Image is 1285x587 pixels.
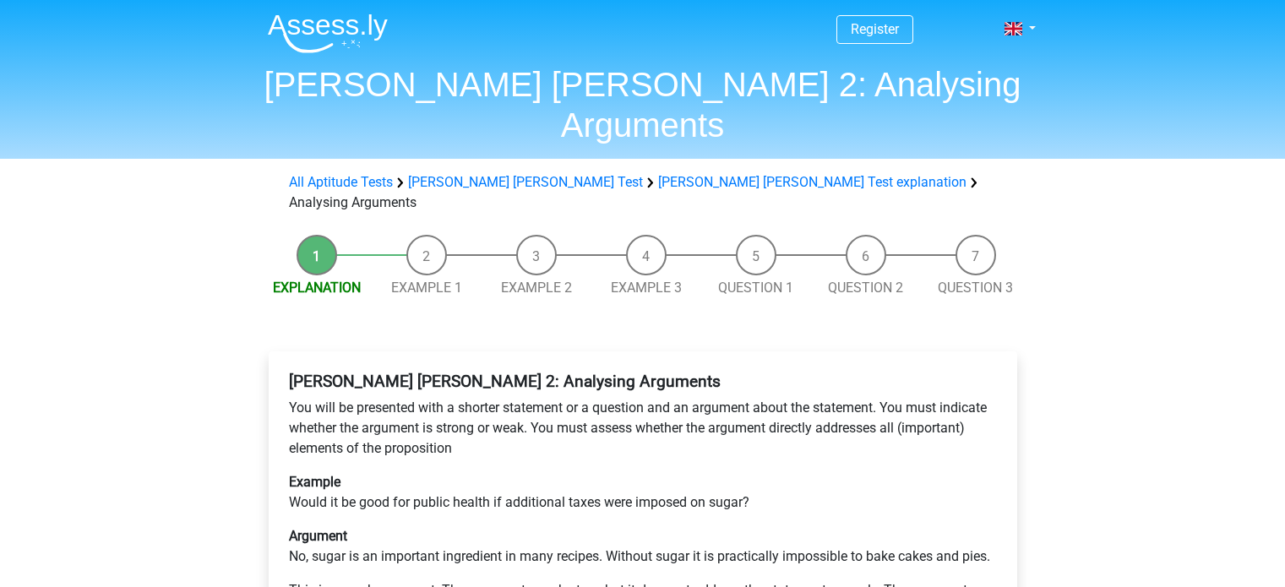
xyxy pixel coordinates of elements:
a: All Aptitude Tests [289,174,393,190]
a: Explanation [273,280,361,296]
a: Example 3 [611,280,682,296]
img: Assessly [268,14,388,53]
p: No, sugar is an important ingredient in many recipes. Without sugar it is practically impossible ... [289,526,997,567]
a: Question 1 [718,280,793,296]
a: [PERSON_NAME] [PERSON_NAME] Test [408,174,643,190]
a: Example 2 [501,280,572,296]
b: Example [289,474,340,490]
a: Question 2 [828,280,903,296]
p: You will be presented with a shorter statement or a question and an argument about the statement.... [289,398,997,459]
p: Would it be good for public health if additional taxes were imposed on sugar? [289,472,997,513]
a: Register [851,21,899,37]
a: Question 3 [938,280,1013,296]
a: Example 1 [391,280,462,296]
h1: [PERSON_NAME] [PERSON_NAME] 2: Analysing Arguments [254,64,1032,145]
b: [PERSON_NAME] [PERSON_NAME] 2: Analysing Arguments [289,372,721,391]
b: Argument [289,528,347,544]
div: Analysing Arguments [282,172,1004,213]
a: [PERSON_NAME] [PERSON_NAME] Test explanation [658,174,966,190]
